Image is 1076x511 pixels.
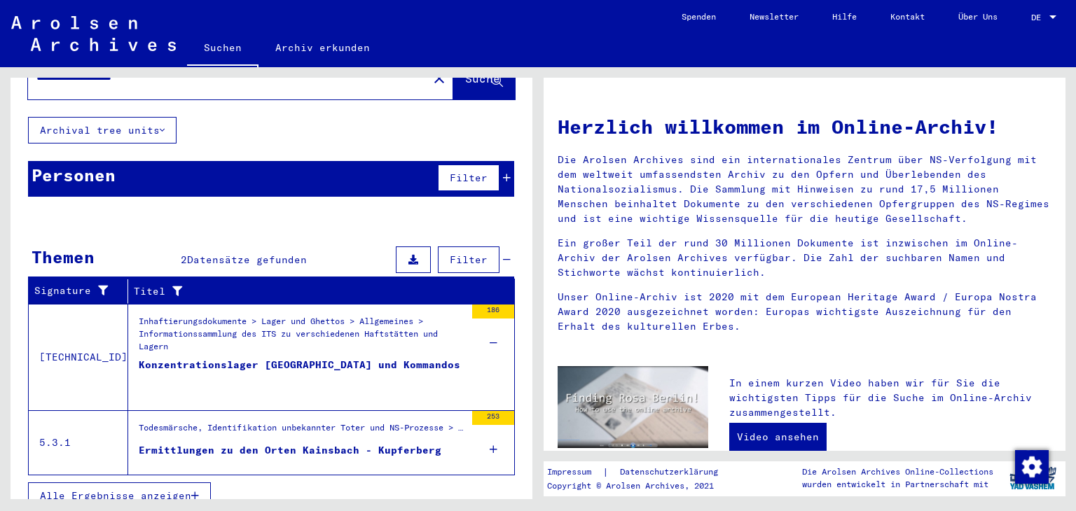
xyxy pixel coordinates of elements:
div: Signature [34,283,110,298]
div: Signature [34,280,127,302]
p: In einem kurzen Video haben wir für Sie die wichtigsten Tipps für die Suche im Online-Archiv zusa... [729,376,1051,420]
div: Titel [134,280,497,302]
h1: Herzlich willkommen im Online-Archiv! [558,112,1051,141]
button: Filter [438,164,499,191]
button: Alle Ergebnisse anzeigen [28,482,211,509]
div: Todesmärsche, Identifikation unbekannter Toter und NS-Prozesse > Todesmärsche / Identification of... [139,421,465,441]
span: DE [1031,13,1047,22]
div: Konzentrationslager [GEOGRAPHIC_DATA] und Kommandos [139,358,460,400]
div: Titel [134,284,480,299]
p: Die Arolsen Archives sind ein internationales Zentrum über NS-Verfolgung mit dem weltweit umfasse... [558,153,1051,226]
a: Archiv erkunden [258,31,387,64]
span: Filter [450,171,488,184]
button: Filter [438,246,499,273]
td: 5.3.1 [29,410,128,475]
td: [TECHNICAL_ID] [29,304,128,410]
span: Filter [450,253,488,266]
span: Suche [465,71,500,85]
div: Inhaftierungsdokumente > Lager und Ghettos > Allgemeines > Informationssammlung des ITS zu versch... [139,315,465,357]
a: Impressum [547,465,602,479]
span: 2 [181,253,187,266]
a: Datenschutzerklärung [609,465,735,479]
div: Personen [32,162,116,188]
a: Video ansehen [729,423,827,451]
img: video.jpg [558,366,708,448]
img: Arolsen_neg.svg [11,16,176,51]
a: Suchen [187,31,258,67]
button: Archival tree units [28,117,177,143]
p: Unser Online-Archiv ist 2020 mit dem European Heritage Award / Europa Nostra Award 2020 ausgezeic... [558,290,1051,334]
div: 253 [472,411,514,425]
span: Datensätze gefunden [187,253,307,266]
p: Copyright © Arolsen Archives, 2021 [547,479,735,492]
p: Ein großer Teil der rund 30 Millionen Dokumente ist inzwischen im Online-Archiv der Arolsen Archi... [558,236,1051,280]
button: Suche [453,56,515,99]
div: Themen [32,244,95,269]
p: Die Arolsen Archives Online-Collections [802,465,993,478]
div: Ermittlungen zu den Orten Kainsbach - Kupferberg [139,443,441,458]
mat-icon: close [431,70,448,87]
div: 186 [472,304,514,318]
img: yv_logo.png [1007,461,1059,496]
span: Alle Ergebnisse anzeigen [40,489,191,502]
p: wurden entwickelt in Partnerschaft mit [802,478,993,491]
div: Zustimmung ändern [1014,449,1048,483]
button: Clear [425,64,453,92]
div: | [547,465,735,479]
img: Zustimmung ändern [1015,450,1049,484]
